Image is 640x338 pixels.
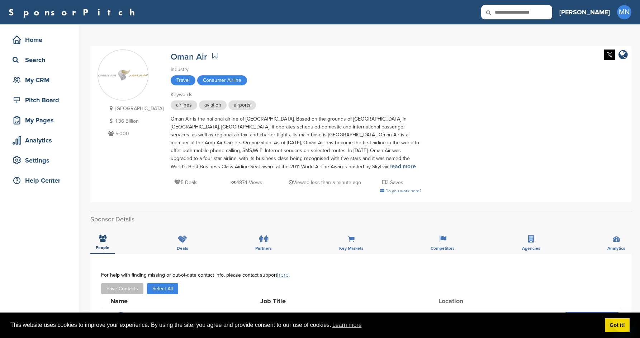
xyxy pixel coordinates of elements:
[385,188,422,193] span: Do you work here?
[289,178,361,187] p: Viewed less than a minute ago
[380,188,422,193] a: Do you work here?
[197,75,247,85] span: Consumer Airline
[177,246,188,250] span: Deals
[607,246,625,250] span: Analytics
[7,152,72,169] a: Settings
[228,100,256,110] span: airports
[277,271,289,278] a: here
[171,66,422,74] div: Industry
[199,100,227,110] span: aviation
[604,50,615,60] img: Twitter white
[106,104,163,113] p: [GEOGRAPHIC_DATA]
[331,320,363,330] a: learn more about cookies
[171,100,197,110] span: airlines
[7,172,72,189] a: Help Center
[174,178,198,187] p: 5 Deals
[559,7,610,17] h3: [PERSON_NAME]
[171,115,422,171] div: Oman Air is the national airline of [GEOGRAPHIC_DATA]. Based on the grounds of [GEOGRAPHIC_DATA] ...
[11,154,72,167] div: Settings
[98,70,148,81] img: Sponsorpitch & Oman Air
[339,246,364,250] span: Key Markets
[7,52,72,68] a: Search
[171,91,422,99] div: Keywords
[11,134,72,147] div: Analytics
[611,309,634,332] iframe: Button to launch messaging window
[382,178,403,187] p: 3 Saves
[7,72,72,88] a: My CRM
[11,114,72,127] div: My Pages
[9,8,139,17] a: SponsorPitch
[10,320,599,330] span: This website uses cookies to improve your experience. By using the site, you agree and provide co...
[11,94,72,107] div: Pitch Board
[7,132,72,149] a: Analytics
[559,4,610,20] a: [PERSON_NAME]
[605,318,630,333] a: dismiss cookie message
[110,298,189,304] div: Name
[7,32,72,48] a: Home
[171,52,207,62] a: Oman Air
[260,298,368,304] div: Job Title
[11,174,72,187] div: Help Center
[565,310,618,332] button: Unlock Contact
[106,129,163,138] p: 5,000
[90,215,631,224] h2: Sponsor Details
[389,163,416,170] a: read more
[438,298,492,304] div: Location
[96,245,109,250] span: People
[101,283,143,294] button: Save Contacts
[255,246,272,250] span: Partners
[617,5,631,19] span: MN
[106,117,163,126] p: 1.36 Billion
[618,50,628,61] a: company link
[147,283,178,294] button: Select All
[101,272,621,278] div: For help with finding missing or out-of-date contact info, please contact support .
[431,246,455,250] span: Competitors
[11,53,72,66] div: Search
[11,33,72,46] div: Home
[522,246,540,250] span: Agencies
[7,92,72,108] a: Pitch Board
[171,75,195,85] span: Travel
[11,74,72,86] div: My CRM
[7,112,72,128] a: My Pages
[231,178,262,187] p: 4874 Views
